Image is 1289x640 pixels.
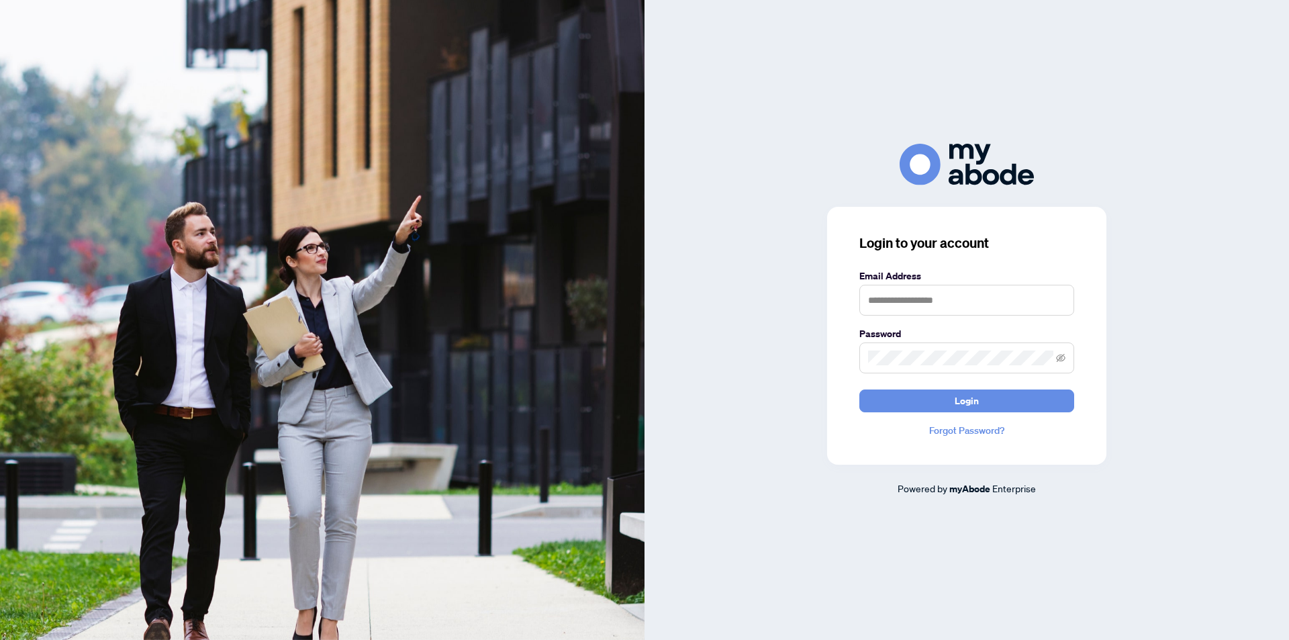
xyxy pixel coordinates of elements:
img: ma-logo [900,144,1034,185]
button: Login [859,390,1074,412]
a: myAbode [949,482,990,496]
h3: Login to your account [859,234,1074,253]
span: Login [955,390,979,412]
span: Powered by [898,482,947,494]
span: eye-invisible [1056,353,1065,363]
a: Forgot Password? [859,423,1074,438]
label: Password [859,326,1074,341]
label: Email Address [859,269,1074,283]
span: Enterprise [992,482,1036,494]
